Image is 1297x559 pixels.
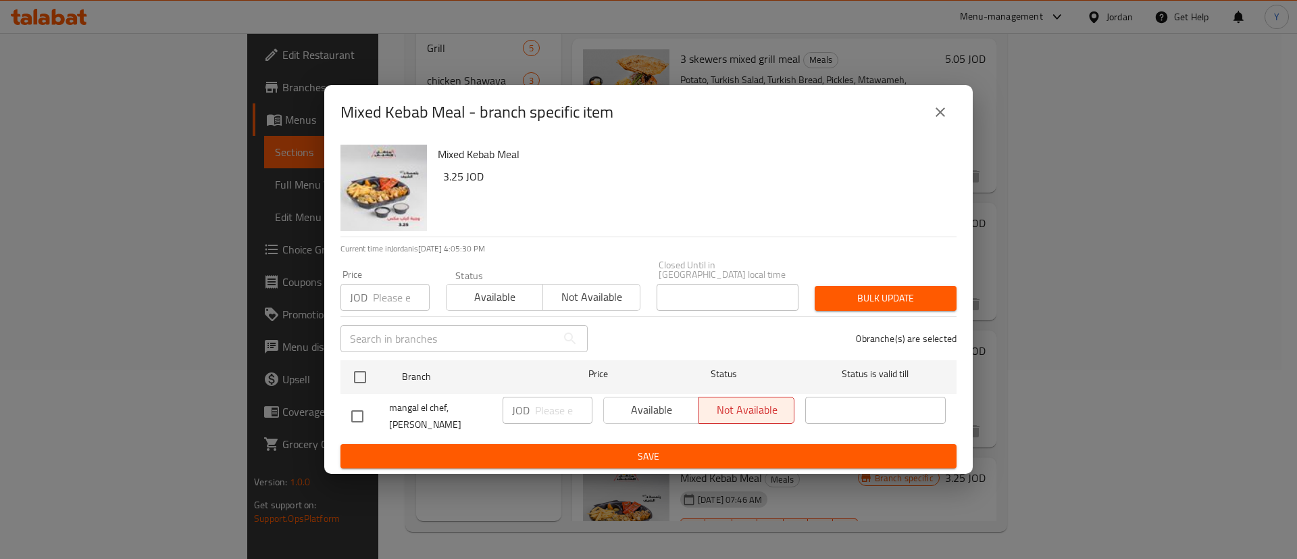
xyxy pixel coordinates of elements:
[402,368,542,385] span: Branch
[340,325,557,352] input: Search in branches
[350,289,367,306] p: JOD
[351,448,946,465] span: Save
[340,145,427,231] img: Mixed Kebab Meal
[535,397,592,424] input: Please enter price
[553,366,643,383] span: Price
[340,444,957,469] button: Save
[825,290,946,307] span: Bulk update
[856,332,957,345] p: 0 branche(s) are selected
[340,243,957,255] p: Current time in Jordan is [DATE] 4:05:30 PM
[389,399,492,433] span: mangal el chef, [PERSON_NAME]
[438,145,946,164] h6: Mixed Kebab Meal
[815,286,957,311] button: Bulk update
[373,284,430,311] input: Please enter price
[924,96,957,128] button: close
[549,287,634,307] span: Not available
[340,101,613,123] h2: Mixed Kebab Meal - branch specific item
[805,366,946,383] span: Status is valid till
[542,284,640,311] button: Not available
[452,287,538,307] span: Available
[654,366,794,383] span: Status
[443,167,946,186] h6: 3.25 JOD
[446,284,543,311] button: Available
[512,402,530,418] p: JOD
